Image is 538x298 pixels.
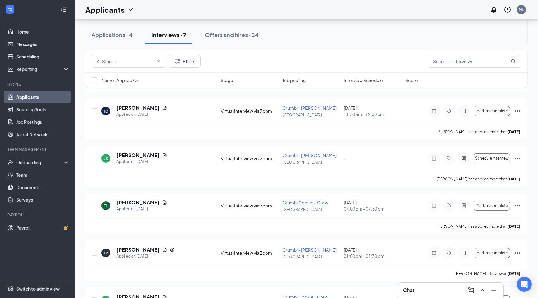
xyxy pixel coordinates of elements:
[174,58,182,65] svg: Filter
[170,247,175,252] svg: Reapply
[460,156,468,161] svg: ActiveChat
[162,153,167,158] svg: Document
[460,250,468,255] svg: ActiveChat
[476,109,508,113] span: Mark as complete
[156,59,161,64] svg: ChevronDown
[437,129,521,134] p: [PERSON_NAME] has applied more than .
[162,200,167,205] svg: Document
[344,247,402,259] div: [DATE]
[282,105,337,111] span: Crumbl - [PERSON_NAME]
[514,202,521,209] svg: Ellipses
[16,169,69,181] a: Team
[504,6,511,13] svg: QuestionInfo
[430,156,438,161] svg: Note
[517,277,532,292] div: Open Intercom Messenger
[104,109,108,114] div: JC
[474,153,510,163] button: Schedule interview
[162,105,167,110] svg: Document
[16,221,69,234] a: PayrollCrown
[16,26,69,38] a: Home
[16,91,69,103] a: Applicants
[116,199,160,206] h5: [PERSON_NAME]
[514,249,521,257] svg: Ellipses
[16,159,64,165] div: Onboarding
[16,50,69,63] a: Scheduling
[282,200,328,205] span: Crumbl Cookie - Crew
[488,285,498,295] button: Minimize
[282,112,340,118] p: [GEOGRAPHIC_DATA]
[430,203,438,208] svg: Note
[97,58,153,65] input: All Stages
[344,156,346,161] span: -
[514,155,521,162] svg: Ellipses
[116,105,160,111] h5: [PERSON_NAME]
[476,203,508,208] span: Mark as complete
[127,6,134,13] svg: ChevronDown
[282,152,337,158] span: Crumbl - [PERSON_NAME]
[282,254,340,259] p: [GEOGRAPHIC_DATA]
[477,285,487,295] button: ChevronUp
[344,77,383,83] span: Interview Schedule
[474,248,510,258] button: Mark as complete
[430,250,438,255] svg: Note
[474,106,510,116] button: Mark as complete
[7,212,68,217] div: Payroll
[116,246,160,253] h5: [PERSON_NAME]
[104,156,108,161] div: JS
[282,160,340,165] p: [GEOGRAPHIC_DATA]
[445,250,453,255] svg: Tag
[116,253,175,259] div: Applied on [DATE]
[104,203,108,208] div: TL
[479,286,486,294] svg: ChevronUp
[116,152,160,159] h5: [PERSON_NAME]
[7,6,13,12] svg: WorkstreamLogo
[101,77,139,83] span: Name · Applied On
[169,55,201,68] button: Filter Filters
[344,206,402,212] span: 07:00 pm - 07:30 pm
[16,128,69,141] a: Talent Network
[16,103,69,116] a: Sourcing Tools
[476,251,508,255] span: Mark as complete
[92,31,133,39] div: Applications · 4
[507,271,520,276] b: [DATE]
[460,109,468,114] svg: ActiveChat
[519,7,524,12] div: ML
[466,285,476,295] button: ComposeMessage
[16,38,69,50] a: Messages
[221,203,279,209] div: Virtual Interview via Zoom
[507,177,520,181] b: [DATE]
[507,129,520,134] b: [DATE]
[514,107,521,115] svg: Ellipses
[221,155,279,161] div: Virtual Interview via Zoom
[344,105,402,117] div: [DATE]
[428,55,521,68] input: Search in interviews
[430,109,438,114] svg: Note
[282,77,306,83] span: Job posting
[205,31,259,39] div: Offers and hires · 24
[16,181,69,193] a: Documents
[445,109,453,114] svg: Tag
[445,203,453,208] svg: Tag
[437,176,521,182] p: [PERSON_NAME] has applied more than .
[344,253,402,259] span: 01:00 pm - 01:30 pm
[7,147,68,152] div: Team Management
[405,77,418,83] span: Score
[60,7,66,13] svg: Collapse
[16,286,60,292] div: Switch to admin view
[344,111,402,117] span: 11:30 am - 12:00 pm
[7,81,68,87] div: Hiring
[221,77,233,83] span: Stage
[403,287,414,294] h3: Chat
[7,66,14,72] svg: Analysis
[507,224,520,229] b: [DATE]
[7,159,14,165] svg: UserCheck
[162,247,167,252] svg: Document
[467,286,475,294] svg: ComposeMessage
[455,271,521,276] p: [PERSON_NAME] interviewed .
[16,116,69,128] a: Job Postings
[282,207,340,212] p: [GEOGRAPHIC_DATA]
[511,59,516,64] svg: MagnifyingGlass
[7,286,14,292] svg: Settings
[282,247,337,253] span: Crumbl - [PERSON_NAME]
[104,250,108,256] div: JM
